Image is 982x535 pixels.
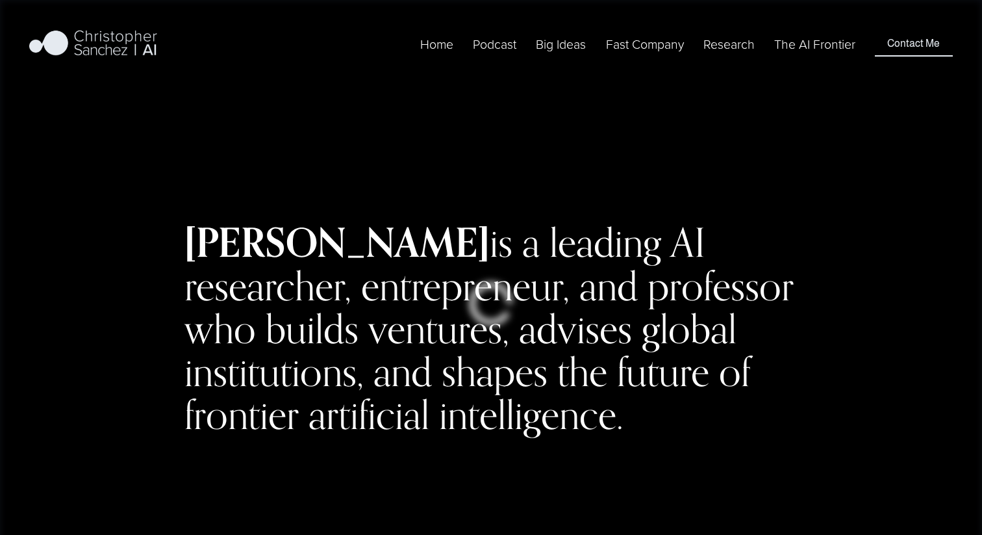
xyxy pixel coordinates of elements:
[184,218,490,267] strong: [PERSON_NAME]
[703,35,755,53] span: Research
[29,28,157,60] img: Christopher Sanchez | AI
[606,34,684,54] a: folder dropdown
[473,34,516,54] a: Podcast
[703,34,755,54] a: folder dropdown
[536,35,586,53] span: Big Ideas
[774,34,855,54] a: The AI Frontier
[875,32,952,57] a: Contact Me
[184,221,798,436] h2: is a leading AI researcher, entrepreneur, and professor who builds ventures, advises global insti...
[606,35,684,53] span: Fast Company
[420,34,453,54] a: Home
[536,34,586,54] a: folder dropdown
